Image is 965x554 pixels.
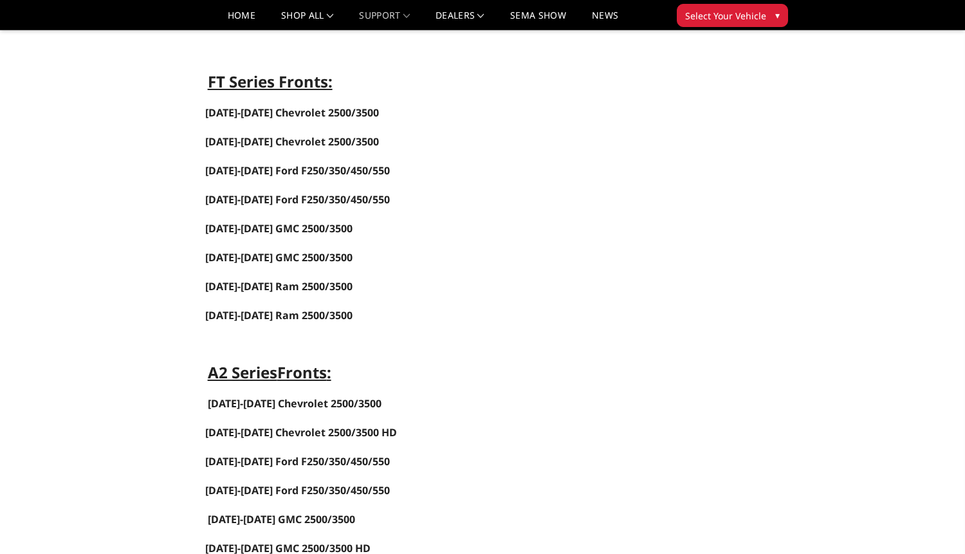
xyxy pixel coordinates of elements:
a: [DATE]-[DATE] GMC 2500/3500 [205,250,353,264]
a: [DATE]-[DATE] Ford F250/350/450/550 [205,163,390,178]
a: Home [228,11,255,30]
a: Dealers [436,11,484,30]
a: [DATE]-[DATE] Ram 2500/3500 [205,279,353,293]
a: shop all [281,11,333,30]
a: [DATE]-[DATE] Chevrolet 2500/3500 [205,106,379,120]
strong: A2 Series : [208,362,331,383]
strong: FT Series Fronts: [208,71,333,92]
a: [DATE]-[DATE] GMC 2500/3500 [205,221,353,235]
a: [DATE]-[DATE] Chevrolet 2500/3500 [205,134,379,149]
span: (non-winch) [205,17,407,32]
span: ▾ [775,8,780,22]
a: SEMA Show [510,11,566,30]
a: [DATE]-[DATE] Ford F250/350/450/550 [205,483,390,497]
strong: Fronts [277,362,327,383]
a: [DATE]-[DATE] Chevrolet 2500/3500 [208,396,381,411]
a: [DATE]-[DATE] Ford F250/350/450/550 [205,192,390,207]
span: Select Your Vehicle [685,9,766,23]
a: [DATE]-[DATE] Chevrolet 2500/3500 HD [205,427,397,439]
span: [DATE]-[DATE] Chevrolet 2500/3500 HD [205,425,397,439]
a: [DATE]-[DATE] Ford F250/350/450/550 [205,454,390,468]
a: News [592,11,618,30]
a: [DATE]-[DATE] Ram 1500 TRX [205,17,347,32]
a: Support [359,11,410,30]
a: [DATE]-[DATE] GMC 2500/3500 [208,512,355,526]
a: [DATE]-[DATE] Ram 2500/3500 [205,309,353,322]
button: Select Your Vehicle [677,4,788,27]
span: [DATE]-[DATE] Ram 2500/3500 [205,308,353,322]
